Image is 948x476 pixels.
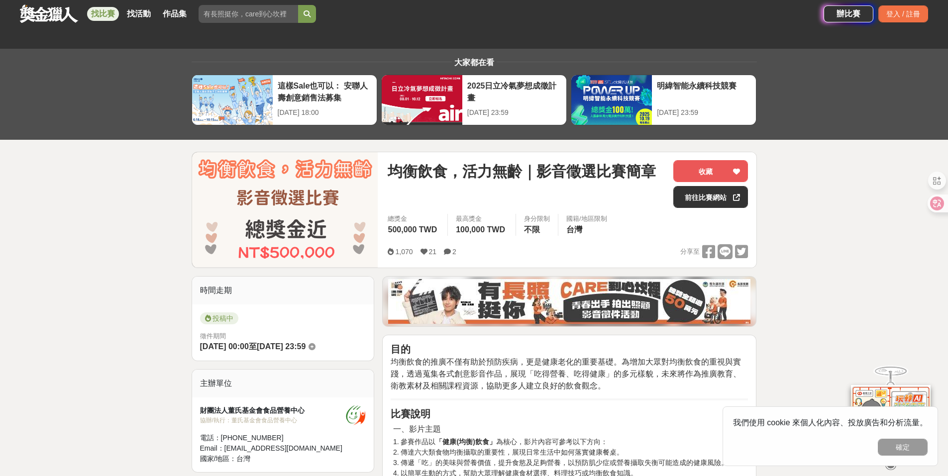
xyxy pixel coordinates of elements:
div: 國籍/地區限制 [566,214,607,224]
img: Cover Image [192,152,378,267]
a: 找比賽 [87,7,119,21]
li: 參賽作品以 為核心，影片內容可參考以下方向： [401,437,748,447]
div: [DATE] 23:59 [467,107,561,118]
div: 財團法人董氏基金會食品營養中心 [200,405,346,416]
span: 2 [452,248,456,256]
span: 徵件期間 [200,332,226,340]
span: 100,000 TWD [456,225,505,234]
span: 投稿中 [200,312,238,324]
img: 35ad34ac-3361-4bcf-919e-8d747461931d.jpg [388,279,750,324]
div: 這樣Sale也可以： 安聯人壽創意銷售法募集 [278,80,372,102]
a: 作品集 [159,7,191,21]
div: 時間走期 [192,277,374,304]
span: [DATE] 23:59 [257,342,306,351]
span: 均衡飲食，活力無齡｜影音徵選比賽簡章 [388,160,656,183]
a: 這樣Sale也可以： 安聯人壽創意銷售法募集[DATE] 18:00 [192,75,377,125]
input: 有長照挺你，care到心坎裡！青春出手，拍出照顧 影音徵件活動 [199,5,298,23]
strong: 「健康(均衡)飲食」 [435,438,496,446]
span: 均衡飲食的推廣不僅有助於預防疾病，更是健康老化的重要基礎。為增加大眾對均衡飲食的重視與實踐，透過蒐集各式創意影音作品，展現「吃得營養、吃得健康」的多元樣貌，未來將作為推廣教育、衛教素材及相關課程... [391,358,741,390]
li: 傳遞「吃」的美味與營養價值，提升食慾及足夠營養，以預防肌少症或營養攝取失衡可能造成的健康風險。 [401,458,748,468]
div: 主辦單位 [192,370,374,397]
strong: 目的 [391,344,411,355]
a: 找活動 [123,7,155,21]
span: 台灣 [236,455,250,463]
span: 大家都在看 [452,58,497,67]
span: [DATE] 00:00 [200,342,249,351]
div: 登入 / 註冊 [878,5,928,22]
div: [DATE] 23:59 [657,107,751,118]
a: 前往比賽網站 [673,186,748,208]
div: [DATE] 18:00 [278,107,372,118]
div: 協辦/執行： 董氏基金會食品營養中心 [200,416,346,425]
span: 500,000 TWD [388,225,437,234]
span: 國家/地區： [200,455,237,463]
span: 不限 [524,225,540,234]
span: 21 [429,248,437,256]
span: 至 [249,342,257,351]
div: Email： [EMAIL_ADDRESS][DOMAIN_NAME] [200,443,346,454]
div: 電話： [PHONE_NUMBER] [200,433,346,443]
span: 分享至 [680,244,700,259]
span: 總獎金 [388,214,439,224]
a: 2025日立冷氣夢想成徵計畫[DATE] 23:59 [381,75,567,125]
a: 辦比賽 [824,5,873,22]
span: 台灣 [566,225,582,234]
button: 收藏 [673,160,748,182]
a: 明緯智能永續科技競賽[DATE] 23:59 [571,75,756,125]
span: 一、影片主題 [391,425,440,433]
span: 最高獎金 [456,214,508,224]
div: 身分限制 [524,214,550,224]
img: d2146d9a-e6f6-4337-9592-8cefde37ba6b.png [851,385,931,451]
span: 1,070 [395,248,413,256]
li: 傳達六大類食物均衡攝取的重要性，展現日常生活中如何落實健康餐桌。 [401,447,748,458]
div: 明緯智能永續科技競賽 [657,80,751,102]
span: 我們使用 cookie 來個人化內容、投放廣告和分析流量。 [733,418,928,427]
button: 確定 [878,439,928,456]
div: 2025日立冷氣夢想成徵計畫 [467,80,561,102]
strong: 比賽說明 [391,408,430,419]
